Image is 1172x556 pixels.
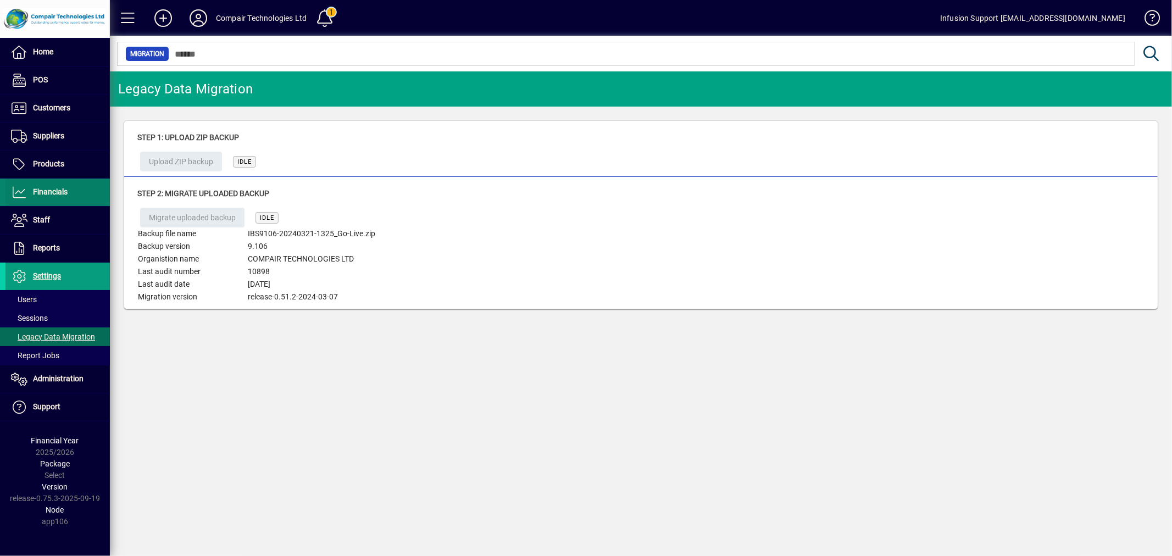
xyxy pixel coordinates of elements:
a: Financials [5,179,110,206]
td: release-0.51.2-2024-03-07 [247,291,376,303]
span: IDLE [237,158,252,165]
span: IDLE [260,214,274,221]
span: Users [11,295,37,304]
a: Legacy Data Migration [5,327,110,346]
div: Legacy Data Migration [118,80,253,98]
a: Home [5,38,110,66]
span: Suppliers [33,131,64,140]
span: Migration [130,48,164,59]
button: Add [146,8,181,28]
td: Last audit date [137,278,247,291]
span: Sessions [11,314,48,323]
span: Settings [33,271,61,280]
td: 9.106 [247,240,376,253]
span: Home [33,47,53,56]
a: Sessions [5,309,110,327]
a: Products [5,151,110,178]
span: POS [33,75,48,84]
span: Step 2: Migrate uploaded backup [137,189,269,198]
button: Profile [181,8,216,28]
td: Backup file name [137,227,247,240]
a: POS [5,66,110,94]
span: Support [33,402,60,411]
span: Financials [33,187,68,196]
a: Support [5,393,110,421]
div: Compair Technologies Ltd [216,9,307,27]
span: Reports [33,243,60,252]
span: Report Jobs [11,351,59,360]
a: Users [5,290,110,309]
td: Organistion name [137,253,247,265]
span: Financial Year [31,436,79,445]
td: [DATE] [247,278,376,291]
a: Knowledge Base [1136,2,1158,38]
span: Step 1: Upload ZIP backup [137,133,239,142]
td: Last audit number [137,265,247,278]
span: Package [40,459,70,468]
td: Backup version [137,240,247,253]
a: Administration [5,365,110,393]
a: Suppliers [5,123,110,150]
td: 10898 [247,265,376,278]
a: Reports [5,235,110,262]
a: Customers [5,94,110,122]
span: Products [33,159,64,168]
span: Customers [33,103,70,112]
span: Version [42,482,68,491]
span: Administration [33,374,84,383]
a: Report Jobs [5,346,110,365]
span: Legacy Data Migration [11,332,95,341]
div: Infusion Support [EMAIL_ADDRESS][DOMAIN_NAME] [940,9,1125,27]
span: Node [46,505,64,514]
td: COMPAIR TECHNOLOGIES LTD [247,253,376,265]
a: Staff [5,207,110,234]
td: Migration version [137,291,247,303]
td: IBS9106-20240321-1325_Go-Live.zip [247,227,376,240]
span: Staff [33,215,50,224]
